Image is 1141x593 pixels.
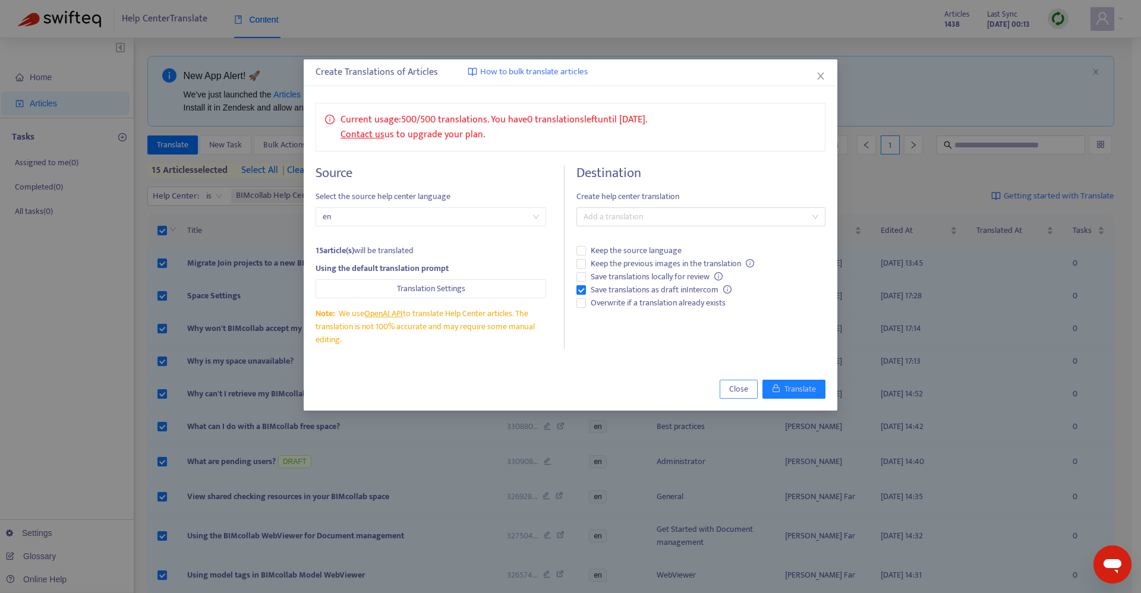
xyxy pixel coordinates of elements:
div: Using the default translation prompt [316,262,546,275]
button: Close [814,70,827,83]
button: Close [720,380,758,399]
h4: Destination [576,165,825,181]
strong: 15 article(s) [316,244,354,257]
span: Save translations as draft in Intercom [586,283,736,296]
span: Translation Settings [397,282,465,295]
iframe: Button to launch messaging window, conversation in progress [1093,545,1131,583]
span: Create help center translation [576,190,825,203]
span: How to bulk translate articles [480,65,588,79]
button: Translation Settings [316,279,546,298]
a: How to bulk translate articles [468,65,588,79]
span: Close [729,383,748,396]
span: info-circle [746,259,754,267]
span: info-circle [325,112,335,124]
span: info-circle [714,272,723,280]
a: OpenAI API [364,307,403,320]
p: Current usage: 500 / 500 translations . You have 0 translations left until [DATE] . [341,112,647,142]
span: close [816,71,825,81]
div: Create Translations of Articles [316,65,825,80]
div: us to upgrade your plan. [341,127,647,142]
img: image-link [468,67,477,77]
span: Note: [316,307,335,320]
div: We use to translate Help Center articles. The translation is not 100% accurate and may require so... [316,307,546,346]
button: Translate [762,380,826,399]
h4: Source [316,165,546,181]
span: Keep the source language [586,244,686,257]
div: will be translated [316,244,546,257]
span: Overwrite if a translation already exists [586,296,730,310]
a: Contact us [341,127,384,143]
span: Save translations locally for review [586,270,727,283]
span: info-circle [723,285,732,294]
span: en [323,208,539,226]
span: Select the source help center language [316,190,546,203]
span: Keep the previous images in the translation [586,257,759,270]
